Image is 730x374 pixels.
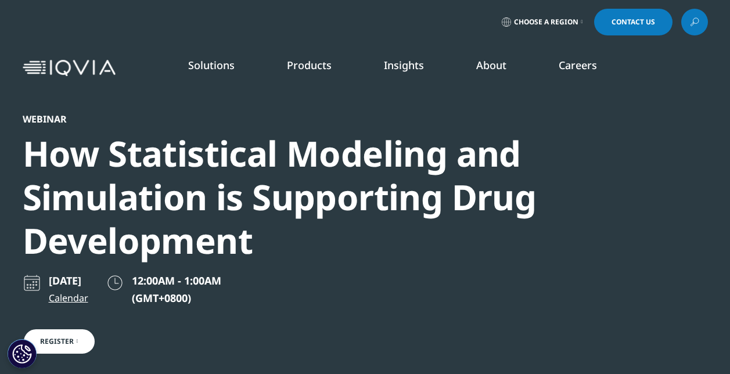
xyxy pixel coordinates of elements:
[594,9,673,35] a: Contact Us
[132,274,221,287] span: 12:00AM - 1:00AM
[23,113,645,125] div: Webinar
[132,291,221,305] p: (GMT+0800)
[23,328,96,355] a: Register
[49,291,88,305] a: Calendar
[384,58,424,72] a: Insights
[8,339,37,368] button: Cookies Settings
[23,60,116,77] img: IQVIA Healthcare Information Technology and Pharma Clinical Research Company
[514,17,578,27] span: Choose a Region
[120,41,708,95] nav: Primary
[106,274,124,292] img: clock
[287,58,332,72] a: Products
[49,274,88,287] p: [DATE]
[559,58,597,72] a: Careers
[612,19,655,26] span: Contact Us
[23,274,41,292] img: calendar
[188,58,235,72] a: Solutions
[23,132,645,262] div: How Statistical Modeling and Simulation is Supporting Drug Development
[476,58,506,72] a: About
